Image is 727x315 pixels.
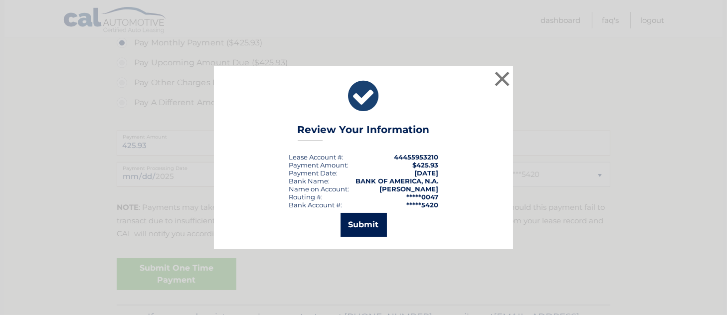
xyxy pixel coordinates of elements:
div: Bank Name: [289,177,330,185]
span: [DATE] [414,169,438,177]
button: Submit [341,213,387,237]
div: Name on Account: [289,185,349,193]
strong: BANK OF AMERICA, N.A. [356,177,438,185]
div: Bank Account #: [289,201,342,209]
button: × [492,69,512,89]
span: $425.93 [412,161,438,169]
strong: 44455953210 [394,153,438,161]
h3: Review Your Information [298,124,430,141]
div: Payment Amount: [289,161,349,169]
div: : [289,169,338,177]
div: Lease Account #: [289,153,344,161]
span: Payment Date [289,169,336,177]
div: Routing #: [289,193,323,201]
strong: [PERSON_NAME] [379,185,438,193]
